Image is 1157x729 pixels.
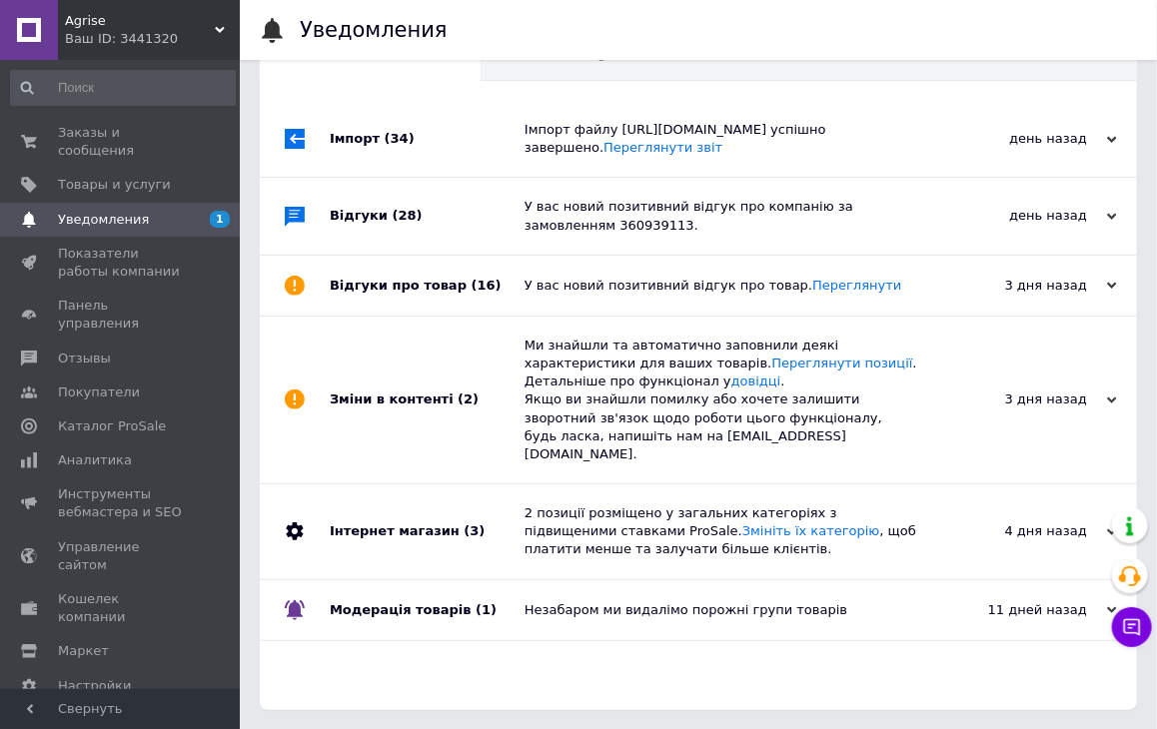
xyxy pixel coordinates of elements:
[330,256,525,316] div: Відгуки про товар
[330,317,525,483] div: Зміни в контенті
[58,538,185,574] span: Управление сайтом
[917,207,1117,225] div: день назад
[917,277,1117,295] div: 3 дня назад
[464,523,485,538] span: (3)
[917,522,1117,540] div: 4 дня назад
[58,211,149,229] span: Уведомления
[812,278,901,293] a: Переглянути
[525,504,917,559] div: 2 позиції розміщено у загальних категоріях з підвищеними ставками ProSale. , щоб платити менше та...
[58,350,111,367] span: Отзывы
[525,198,917,234] div: У вас новий позитивний відгук про компанію за замовленням 360939113.
[603,140,722,155] a: Переглянути звіт
[58,383,140,401] span: Покупатели
[1112,607,1152,647] button: Чат с покупателем
[330,580,525,640] div: Модерація товарів
[917,601,1117,619] div: 11 дней назад
[58,642,109,660] span: Маркет
[525,277,917,295] div: У вас новий позитивний відгук про товар.
[330,178,525,254] div: Відгуки
[393,208,423,223] span: (28)
[525,601,917,619] div: Незабаром ми видалімо порожні групи товарів
[472,278,502,293] span: (16)
[58,451,132,469] span: Аналитика
[771,356,912,370] a: Переглянути позиції
[58,245,185,281] span: Показатели работы компании
[742,523,880,538] a: Змініть їх категорію
[458,391,479,406] span: (2)
[731,373,781,388] a: довідці
[476,602,497,617] span: (1)
[385,131,415,146] span: (34)
[330,101,525,177] div: Імпорт
[525,337,917,463] div: Ми знайшли та автоматично заповнили деякі характеристики для ваших товарів. . Детальніше про функ...
[65,30,240,48] div: Ваш ID: 3441320
[58,485,185,521] span: Инструменты вебмастера и SEO
[58,590,185,626] span: Кошелек компании
[300,18,448,42] h1: Уведомления
[58,297,185,333] span: Панель управления
[58,417,166,435] span: Каталог ProSale
[65,12,215,30] span: Agrise
[917,390,1117,408] div: 3 дня назад
[210,211,230,228] span: 1
[525,121,917,157] div: Імпорт файлу [URL][DOMAIN_NAME] успішно завершено.
[917,130,1117,148] div: день назад
[330,484,525,579] div: Інтернет магазин
[58,124,185,160] span: Заказы и сообщения
[58,677,131,695] span: Настройки
[58,176,171,194] span: Товары и услуги
[10,70,236,106] input: Поиск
